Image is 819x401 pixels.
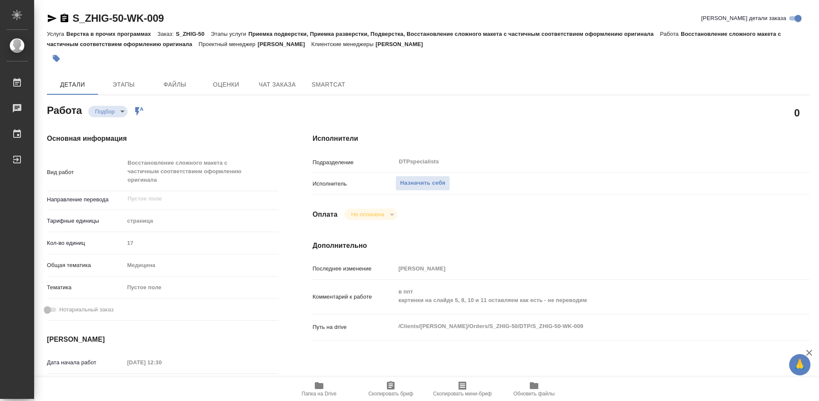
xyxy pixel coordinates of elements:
span: [PERSON_NAME] детали заказа [701,14,786,23]
input: Пустое поле [124,356,199,369]
h4: Основная информация [47,134,279,144]
p: Приемка подверстки, Приемка разверстки, Подверстка, Восстановление сложного макета с частичным со... [248,31,660,37]
p: Общая тематика [47,261,124,270]
p: Тематика [47,283,124,292]
span: Детали [52,79,93,90]
p: Заказ: [157,31,176,37]
span: Чат заказа [257,79,298,90]
a: S_ZHIG-50-WK-009 [73,12,164,24]
textarea: в ппт картинки на слайде 5, 8, 10 и 11 оставляем как есть - не переводим [395,285,768,308]
span: Скопировать мини-бриф [433,391,491,397]
p: Дата начала работ [47,358,124,367]
h2: 0 [794,105,800,120]
button: Назначить себя [395,176,450,191]
span: Папка на Drive [302,391,337,397]
textarea: /Clients/[PERSON_NAME]/Orders/S_ZHIG-50/DTP/S_ZHIG-50-WK-009 [395,319,768,334]
p: Работа [660,31,681,37]
div: Пустое поле [127,283,268,292]
input: Пустое поле [127,194,258,204]
span: Нотариальный заказ [59,305,113,314]
button: Подбор [93,108,117,115]
p: Путь на drive [313,323,395,331]
p: Проектный менеджер [199,41,258,47]
div: Подбор [344,209,397,220]
button: Добавить тэг [47,49,66,68]
button: Скопировать ссылку [59,13,70,23]
button: Скопировать ссылку для ЯМессенджера [47,13,57,23]
span: Файлы [154,79,195,90]
p: Клиентские менеджеры [311,41,376,47]
h4: Дополнительно [313,241,810,251]
p: Кол-во единиц [47,239,124,247]
p: S_ZHIG-50 [176,31,211,37]
div: Пустое поле [124,280,279,295]
span: Обновить файлы [514,391,555,397]
span: SmartCat [308,79,349,90]
span: Назначить себя [400,178,445,188]
button: Скопировать мини-бриф [427,377,498,401]
p: Вид работ [47,168,124,177]
p: [PERSON_NAME] [258,41,311,47]
button: 🙏 [789,354,810,375]
p: Последнее изменение [313,264,395,273]
input: Пустое поле [395,262,768,275]
div: Медицина [124,258,279,273]
p: Услуга [47,31,66,37]
span: Этапы [103,79,144,90]
p: [PERSON_NAME] [376,41,430,47]
input: Пустое поле [124,237,279,249]
h4: Исполнители [313,134,810,144]
h4: [PERSON_NAME] [47,334,279,345]
p: Направление перевода [47,195,124,204]
button: Не оплачена [349,211,386,218]
p: Подразделение [313,158,395,167]
p: Этапы услуги [211,31,248,37]
button: Папка на Drive [283,377,355,401]
span: 🙏 [793,356,807,374]
div: Подбор [88,106,128,117]
p: Комментарий к работе [313,293,395,301]
p: Тарифные единицы [47,217,124,225]
h2: Работа [47,102,82,117]
div: страница [124,214,279,228]
p: Исполнитель [313,180,395,188]
button: Скопировать бриф [355,377,427,401]
h4: Оплата [313,209,338,220]
p: Верстка в прочих программах [66,31,157,37]
span: Скопировать бриф [368,391,413,397]
button: Обновить файлы [498,377,570,401]
span: Оценки [206,79,247,90]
